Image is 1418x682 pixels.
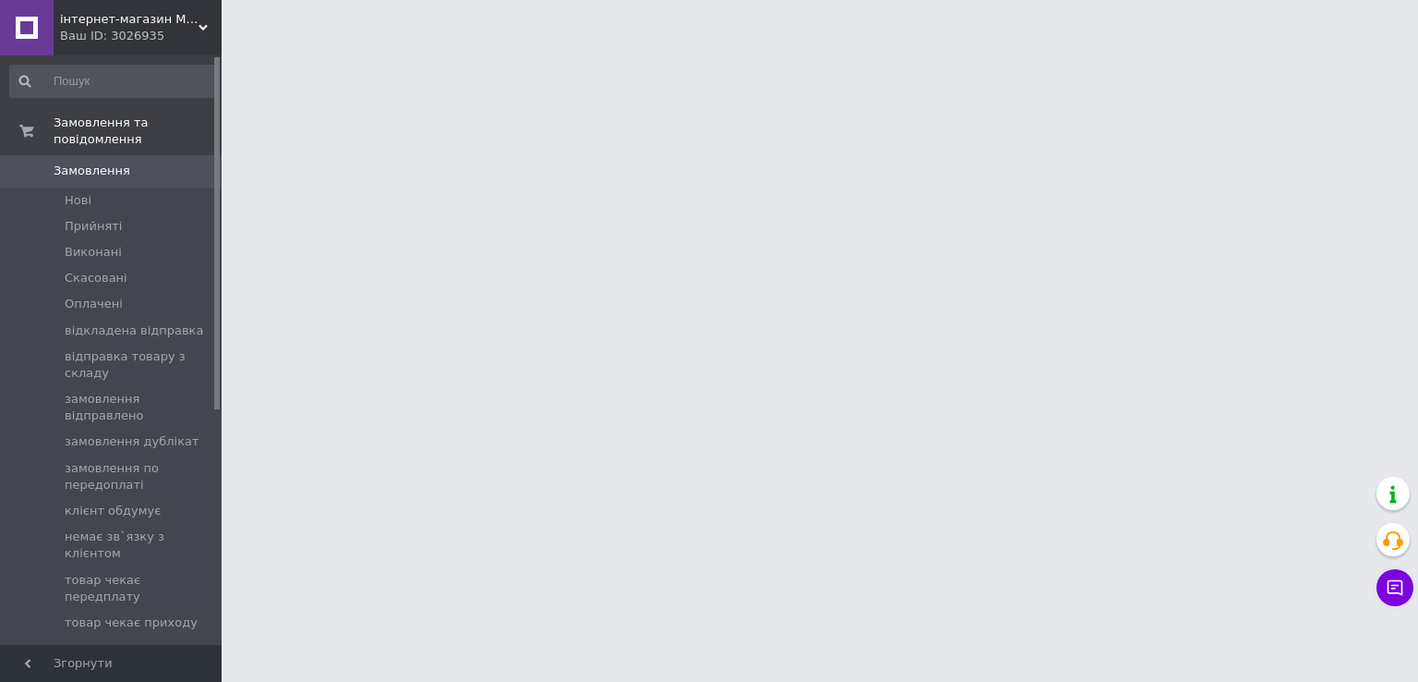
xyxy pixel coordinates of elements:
div: Ваш ID: 3026935 [60,28,222,44]
span: замовлення дублікат [65,433,199,450]
span: відкладена відправка [65,323,203,339]
button: Чат з покупцем [1376,569,1413,606]
span: Нові [65,192,91,209]
span: Замовлення [54,163,130,179]
span: Скасовані [65,270,127,286]
span: товар чекає передплату [65,572,216,605]
span: Прийняті [65,218,122,235]
span: немає зв`язку з клієнтом [65,529,216,562]
span: замовлення відправлено [65,391,216,424]
input: Пошук [9,65,218,98]
span: інтернет-магазин МЕГАРИТМ - компанія великих можливостей для прийняття рішень та вибору продукції [60,11,198,28]
span: Виконані [65,244,122,261]
span: клієнт обдумує [65,503,161,519]
span: товар чекає приходу [65,615,198,631]
span: Замовлення та повідомлення [54,115,222,148]
span: замовлення по передоплаті [65,460,216,493]
span: відправка товару з складу [65,348,216,382]
span: Оплачені [65,296,123,312]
